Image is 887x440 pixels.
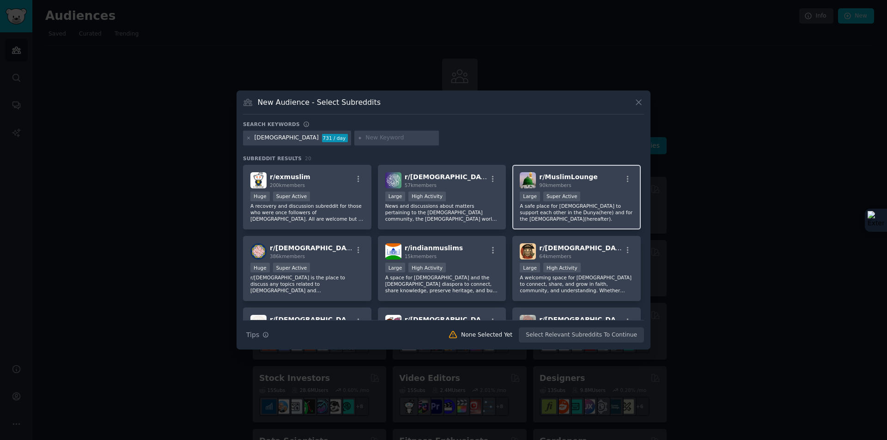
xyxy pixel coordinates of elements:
div: High Activity [408,263,446,272]
span: 200k members [270,182,305,188]
span: 64k members [539,253,571,259]
img: Extension Icon [868,211,884,229]
span: 90k members [539,182,571,188]
span: r/ indianmuslims [405,244,463,252]
div: [DEMOGRAPHIC_DATA] [255,134,319,142]
span: r/ exmuslim [270,173,310,181]
div: Large [385,192,406,201]
span: r/ [DEMOGRAPHIC_DATA] [539,244,627,252]
div: 731 / day [322,134,348,142]
span: r/ MuslimLounge [539,173,597,181]
img: Muslim [385,172,401,188]
div: Super Active [273,192,310,201]
img: muslim_beauties [520,315,536,331]
div: High Activity [408,192,446,201]
span: r/ [DEMOGRAPHIC_DATA] [270,244,358,252]
img: MuslimMarriage [385,315,401,331]
span: 15k members [405,253,437,259]
span: 57k members [405,182,437,188]
img: MuslimLounge [520,172,536,188]
img: MuslimNikah [250,315,267,331]
p: A safe place for [DEMOGRAPHIC_DATA] to support each other in the Dunya(here) and for the [DEMOGRA... [520,203,633,222]
p: A recovery and discussion subreddit for those who were once followers of [DEMOGRAPHIC_DATA]. All ... [250,203,364,222]
img: islam [250,243,267,259]
p: A space for [DEMOGRAPHIC_DATA] and the [DEMOGRAPHIC_DATA] diaspora to connect, share knowledge, p... [385,274,499,294]
div: Large [385,263,406,272]
span: r/ [DEMOGRAPHIC_DATA] [270,316,358,323]
input: New Keyword [365,134,436,142]
div: Super Active [543,192,581,201]
span: 386k members [270,253,305,259]
span: r/ [DEMOGRAPHIC_DATA] [405,173,492,181]
div: Large [520,192,540,201]
h3: Search keywords [243,121,300,127]
span: r/ [DEMOGRAPHIC_DATA] [539,316,627,323]
div: High Activity [543,263,581,272]
h3: New Audience - Select Subreddits [258,97,381,107]
span: r/ [DEMOGRAPHIC_DATA] [405,316,492,323]
div: Huge [250,192,270,201]
img: indianmuslims [385,243,401,259]
div: Large [520,263,540,272]
span: 20 [305,156,311,161]
p: News and discussions about matters pertaining to the [DEMOGRAPHIC_DATA] community, the [DEMOGRAPH... [385,203,499,222]
img: MuslimCorner [520,243,536,259]
div: Super Active [273,263,310,272]
img: exmuslim [250,172,267,188]
div: Huge [250,263,270,272]
div: None Selected Yet [461,331,512,339]
p: A welcoming space for [DEMOGRAPHIC_DATA] to connect, share, and grow in faith, community, and und... [520,274,633,294]
button: Tips [243,327,272,343]
span: Subreddit Results [243,155,302,162]
span: Tips [246,330,259,340]
p: r/[DEMOGRAPHIC_DATA] is the place to discuss any topics related to [DEMOGRAPHIC_DATA] and [DEMOGR... [250,274,364,294]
